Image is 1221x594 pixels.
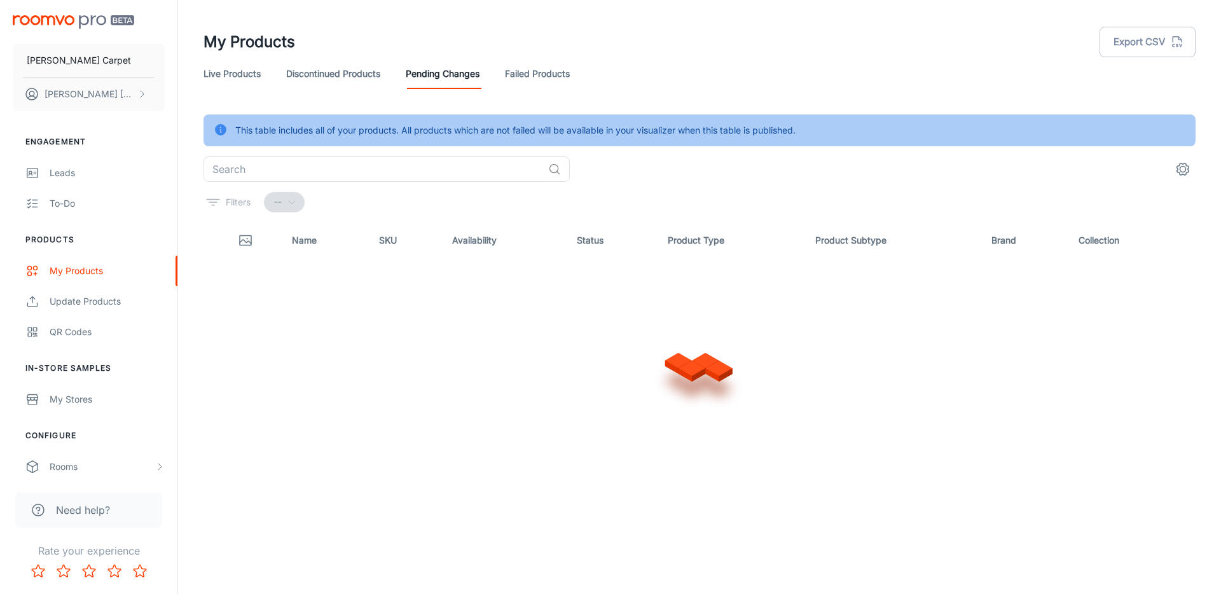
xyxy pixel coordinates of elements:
[505,59,570,89] a: Failed Products
[56,502,110,518] span: Need help?
[1170,156,1196,182] button: settings
[203,31,295,53] h1: My Products
[238,233,253,248] svg: Thumbnail
[25,558,51,584] button: Rate 1 star
[51,558,76,584] button: Rate 2 star
[27,53,131,67] p: [PERSON_NAME] Carpet
[50,325,165,339] div: QR Codes
[235,118,796,142] div: This table includes all of your products. All products which are not failed will be available in ...
[1068,223,1196,258] th: Collection
[203,156,543,182] input: Search
[805,223,981,258] th: Product Subtype
[102,558,127,584] button: Rate 4 star
[76,558,102,584] button: Rate 3 star
[50,392,165,406] div: My Stores
[282,223,369,258] th: Name
[13,15,134,29] img: Roomvo PRO Beta
[286,59,380,89] a: Discontinued Products
[13,78,165,111] button: [PERSON_NAME] [PERSON_NAME]
[50,166,165,180] div: Leads
[50,294,165,308] div: Update Products
[50,264,165,278] div: My Products
[981,223,1068,258] th: Brand
[369,223,442,258] th: SKU
[127,558,153,584] button: Rate 5 star
[10,543,167,558] p: Rate your experience
[13,44,165,77] button: [PERSON_NAME] Carpet
[1100,27,1196,57] button: Export CSV
[406,59,479,89] a: Pending Changes
[45,87,134,101] p: [PERSON_NAME] [PERSON_NAME]
[203,59,261,89] a: Live Products
[50,197,165,211] div: To-do
[658,223,806,258] th: Product Type
[442,223,567,258] th: Availability
[567,223,657,258] th: Status
[50,460,155,474] div: Rooms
